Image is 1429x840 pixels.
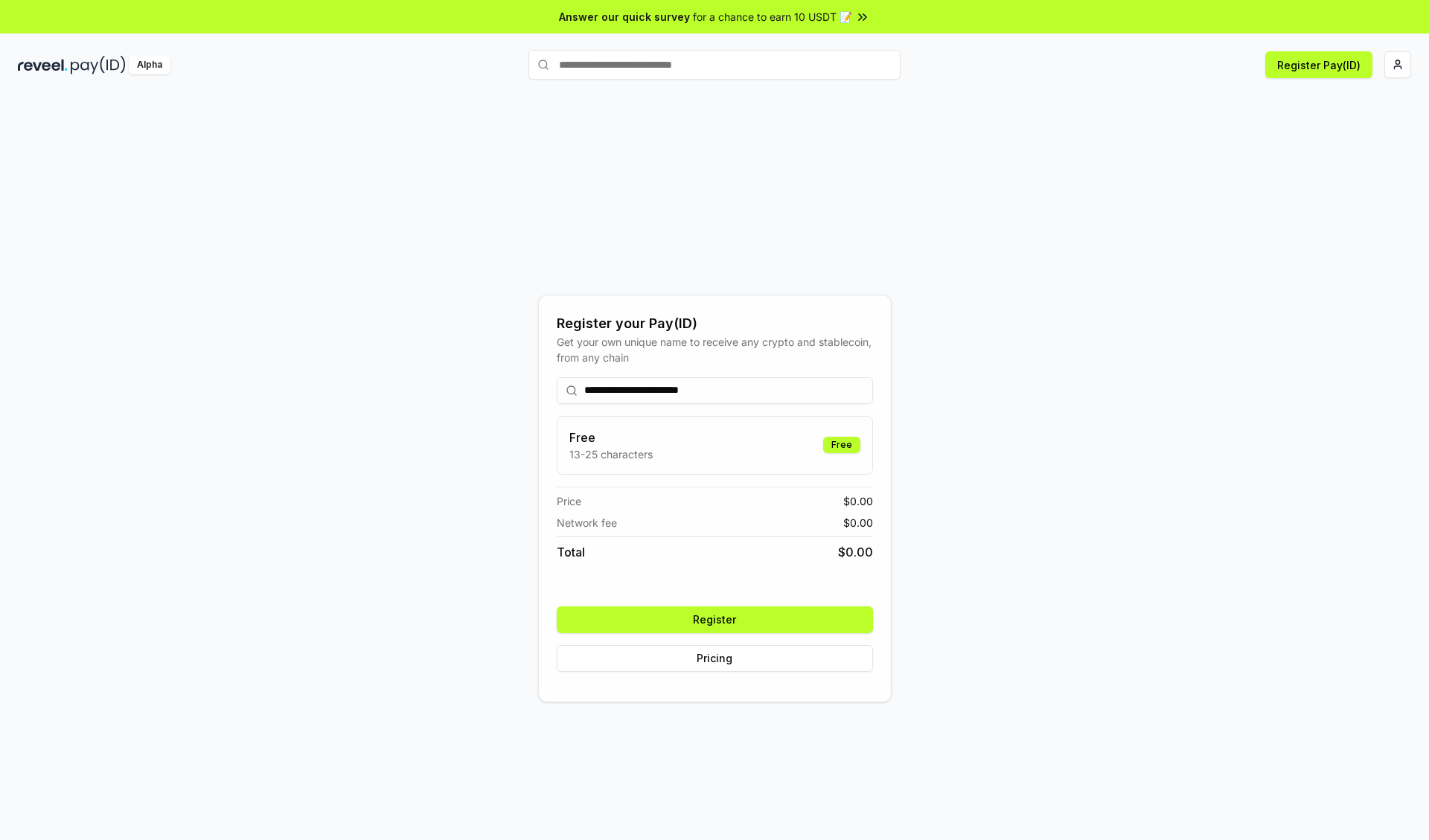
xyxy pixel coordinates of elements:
[569,429,653,446] h3: Free
[557,515,617,530] span: Network fee
[18,56,68,74] img: reveel_dark
[557,313,873,334] div: Register your Pay(ID)
[569,446,653,462] p: 13-25 characters
[823,437,860,453] div: Free
[557,493,581,509] span: Price
[557,334,873,365] div: Get your own unique name to receive any crypto and stablecoin, from any chain
[559,9,690,25] span: Answer our quick survey
[557,606,873,633] button: Register
[843,493,873,509] span: $ 0.00
[838,543,873,561] span: $ 0.00
[843,515,873,530] span: $ 0.00
[71,56,126,74] img: pay_id
[693,9,852,25] span: for a chance to earn 10 USDT 📝
[557,645,873,672] button: Pricing
[1265,51,1372,78] button: Register Pay(ID)
[557,543,585,561] span: Total
[129,56,170,74] div: Alpha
